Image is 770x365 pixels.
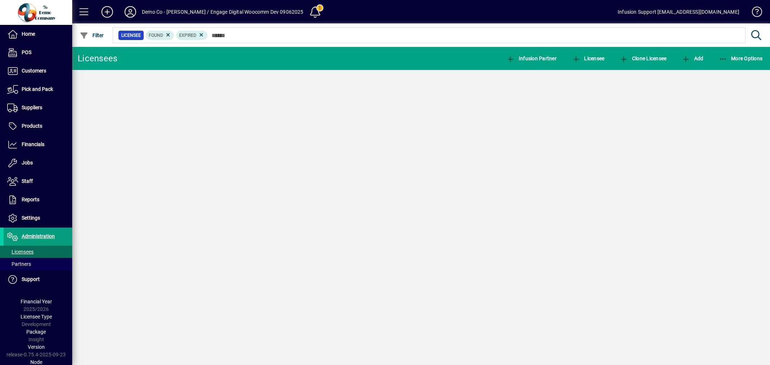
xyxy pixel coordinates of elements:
[4,80,72,98] a: Pick and Pack
[506,56,557,61] span: Infusion Partner
[28,344,45,350] span: Version
[4,271,72,289] a: Support
[570,52,606,65] button: Licensee
[179,33,196,38] span: Expired
[4,117,72,135] a: Products
[4,154,72,172] a: Jobs
[4,209,72,227] a: Settings
[4,246,72,258] a: Licensees
[4,191,72,209] a: Reports
[572,56,605,61] span: Licensee
[7,261,31,267] span: Partners
[7,249,34,255] span: Licensees
[717,52,765,65] button: More Options
[22,49,31,55] span: POS
[682,56,703,61] span: Add
[4,25,72,43] a: Home
[4,172,72,190] a: Staff
[4,62,72,80] a: Customers
[22,86,53,92] span: Pick and Pack
[22,160,33,166] span: Jobs
[26,329,46,335] span: Package
[22,197,39,202] span: Reports
[719,56,763,61] span: More Options
[22,31,35,37] span: Home
[22,68,46,74] span: Customers
[78,29,106,42] button: Filter
[142,6,304,18] div: Demo Co - [PERSON_NAME] / Engage Digital Woocomm Dev 09062025
[22,233,55,239] span: Administration
[22,105,42,110] span: Suppliers
[119,5,142,18] button: Profile
[146,31,174,40] mat-chip: Found Status: Found
[22,141,44,147] span: Financials
[747,1,761,25] a: Knowledge Base
[618,52,668,65] button: Clone Licensee
[22,276,40,282] span: Support
[619,56,666,61] span: Clone Licensee
[96,5,119,18] button: Add
[22,215,40,221] span: Settings
[4,99,72,117] a: Suppliers
[78,53,117,64] div: Licensees
[21,299,52,304] span: Financial Year
[680,52,705,65] button: Add
[4,258,72,270] a: Partners
[149,33,163,38] span: Found
[21,314,52,320] span: Licensee Type
[121,32,141,39] span: Licensee
[504,52,558,65] button: Infusion Partner
[22,123,42,129] span: Products
[80,32,104,38] span: Filter
[22,178,33,184] span: Staff
[618,6,739,18] div: Infusion Support [EMAIL_ADDRESS][DOMAIN_NAME]
[176,31,208,40] mat-chip: Expiry status: Expired
[30,359,42,365] span: Node
[4,136,72,154] a: Financials
[4,44,72,62] a: POS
